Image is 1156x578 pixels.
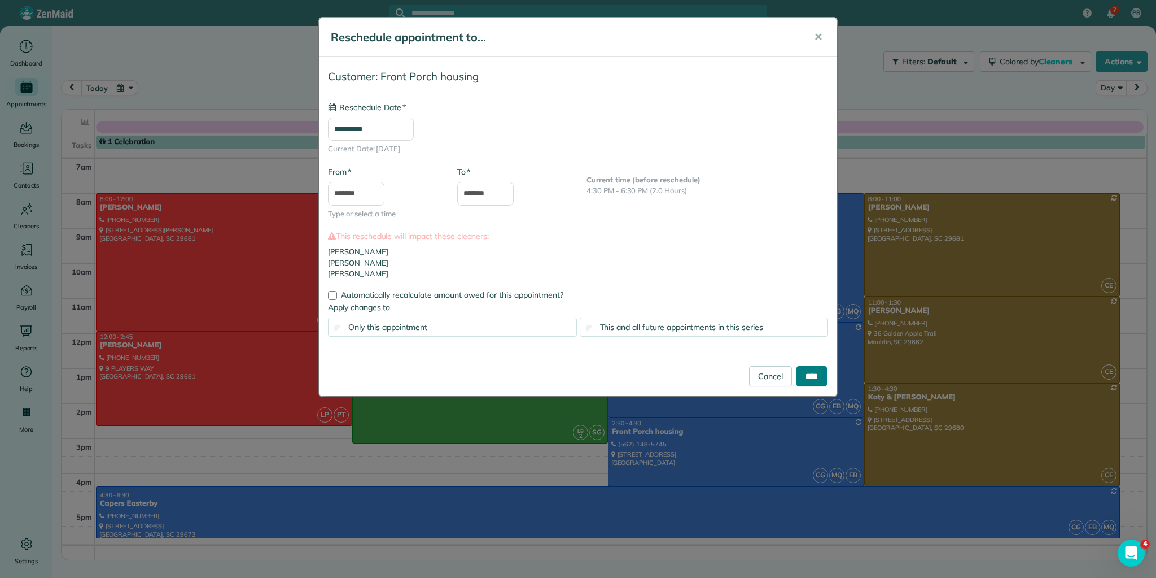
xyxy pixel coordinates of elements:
span: Type or select a time [328,208,440,220]
h5: Reschedule appointment to... [331,29,798,45]
iframe: Intercom live chat [1118,540,1145,567]
li: [PERSON_NAME] [328,246,828,258]
span: Automatically recalculate amount owed for this appointment? [341,290,563,300]
label: To [457,166,470,177]
span: Current Date: [DATE] [328,144,828,155]
span: This and all future appointments in this series [600,322,763,332]
span: ✕ [814,31,822,44]
a: Cancel [749,366,792,386]
li: [PERSON_NAME] [328,268,828,280]
h4: Customer: Front Porch housing [328,71,828,82]
li: [PERSON_NAME] [328,258,828,269]
span: Only this appointment [348,322,427,332]
span: 4 [1141,540,1150,549]
label: Reschedule Date [328,102,406,113]
input: Only this appointment [334,324,341,332]
label: Apply changes to [328,302,828,313]
label: This reschedule will impact these cleaners: [328,231,828,242]
p: 4:30 PM - 6:30 PM (2.0 Hours) [586,185,828,197]
label: From [328,166,351,177]
input: This and all future appointments in this series [585,324,593,332]
b: Current time (before reschedule) [586,175,700,184]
